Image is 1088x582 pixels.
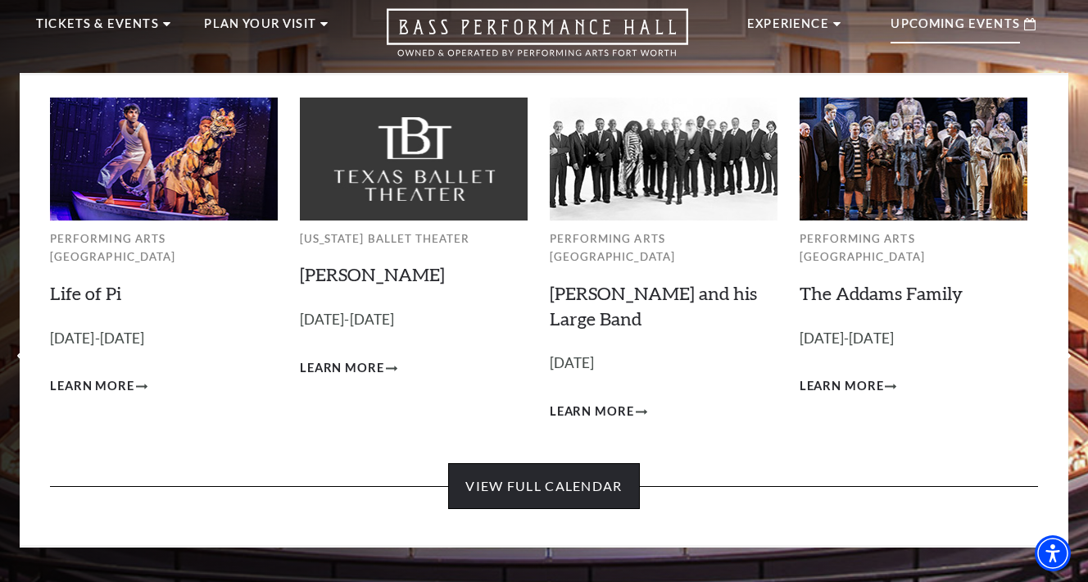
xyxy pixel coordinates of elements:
[800,230,1027,266] p: Performing Arts [GEOGRAPHIC_DATA]
[50,282,121,304] a: Life of Pi
[300,98,528,220] img: Texas Ballet Theater
[800,327,1027,351] p: [DATE]-[DATE]
[50,98,278,220] img: Performing Arts Fort Worth
[50,376,147,397] a: Learn More Life of Pi
[550,402,647,422] a: Learn More Lyle Lovett and his Large Band
[300,358,384,379] span: Learn More
[800,376,897,397] a: Learn More The Addams Family
[891,14,1020,43] p: Upcoming Events
[50,230,278,266] p: Performing Arts [GEOGRAPHIC_DATA]
[747,14,829,43] p: Experience
[328,8,747,73] a: Open this option
[1035,535,1071,571] div: Accessibility Menu
[300,358,397,379] a: Learn More Peter Pan
[800,98,1027,220] img: Performing Arts Fort Worth
[204,14,316,43] p: Plan Your Visit
[550,402,634,422] span: Learn More
[550,230,777,266] p: Performing Arts [GEOGRAPHIC_DATA]
[36,14,159,43] p: Tickets & Events
[800,282,963,304] a: The Addams Family
[300,308,528,332] p: [DATE]-[DATE]
[550,98,777,220] img: Performing Arts Fort Worth
[300,230,528,248] p: [US_STATE] Ballet Theater
[550,282,757,330] a: [PERSON_NAME] and his Large Band
[800,376,884,397] span: Learn More
[300,263,445,285] a: [PERSON_NAME]
[50,376,134,397] span: Learn More
[550,352,777,375] p: [DATE]
[50,327,278,351] p: [DATE]-[DATE]
[448,463,639,509] a: View Full Calendar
